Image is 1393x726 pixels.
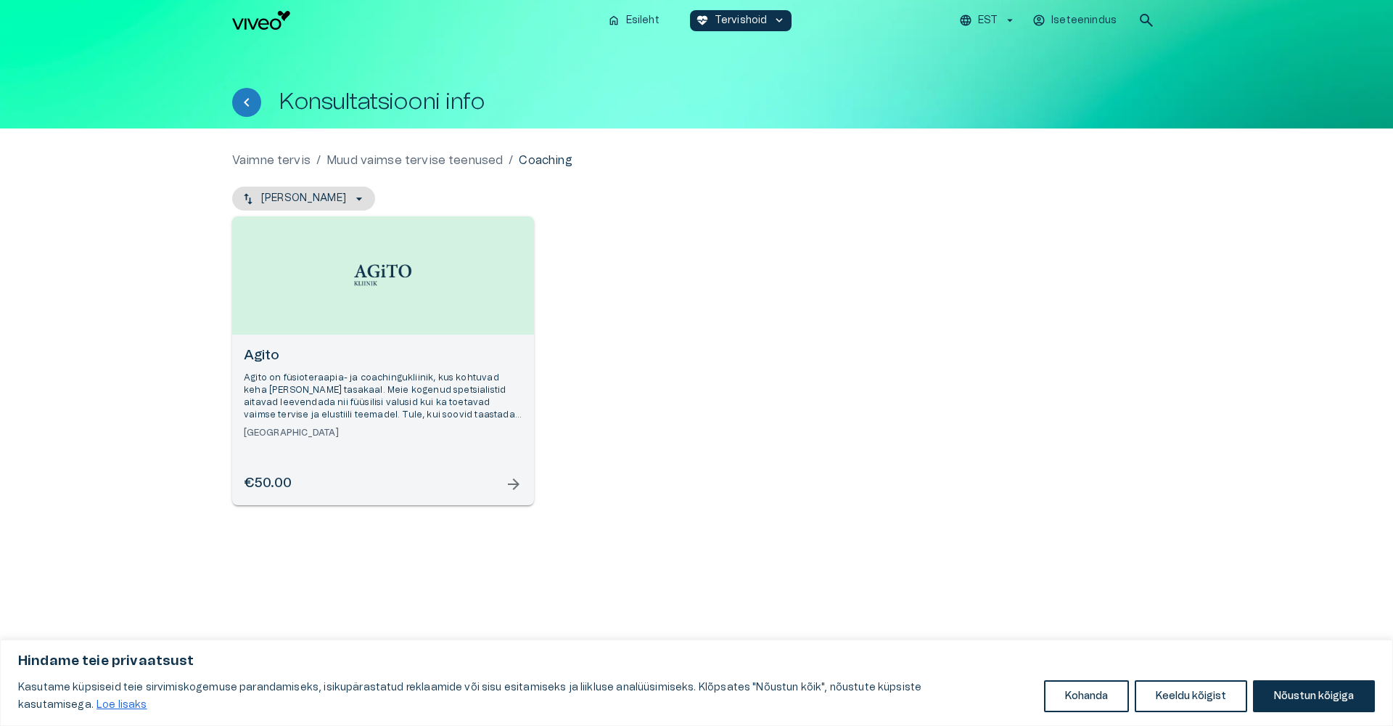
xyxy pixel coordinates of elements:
[232,216,534,505] a: Open selected supplier available booking dates
[715,13,768,28] p: Tervishoid
[509,152,513,169] p: /
[354,264,412,287] img: Agito logo
[626,13,659,28] p: Esileht
[978,13,998,28] p: EST
[1030,10,1120,31] button: Iseteenindus
[1044,680,1129,712] button: Kohanda
[232,152,311,169] a: Vaimne tervis
[690,10,792,31] button: ecg_heartTervishoidkeyboard_arrow_down
[519,152,572,169] p: Coaching
[18,653,1375,670] p: Hindame teie privaatsust
[316,152,321,169] p: /
[74,12,96,23] span: Help
[601,10,667,31] button: homeEsileht
[244,372,522,422] p: Agito on füsioteraapia- ja coachingukliinik, kus kohtuvad keha [PERSON_NAME] tasakaal. Meie kogen...
[261,191,346,206] p: [PERSON_NAME]
[696,14,709,27] span: ecg_heart
[1253,680,1375,712] button: Nõustun kõigiga
[96,699,148,711] a: Loe lisaks
[1135,680,1247,712] button: Keeldu kõigist
[1132,6,1161,35] button: open search modal
[232,11,290,30] img: Viveo logo
[279,89,485,115] h1: Konsultatsiooni info
[18,679,1033,714] p: Kasutame küpsiseid teie sirvimiskogemuse parandamiseks, isikupärastatud reklaamide või sisu esita...
[244,427,522,439] h6: [GEOGRAPHIC_DATA]
[232,187,375,211] button: [PERSON_NAME]
[505,476,522,493] span: arrow_forward
[244,474,292,494] h6: €50.00
[326,152,503,169] a: Muud vaimse tervise teenused
[607,14,620,27] span: home
[232,88,261,117] button: Tagasi
[1051,13,1117,28] p: Iseteenindus
[1138,12,1155,29] span: search
[232,11,596,30] a: Navigate to homepage
[773,14,786,27] span: keyboard_arrow_down
[244,346,522,366] h6: Agito
[957,10,1019,31] button: EST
